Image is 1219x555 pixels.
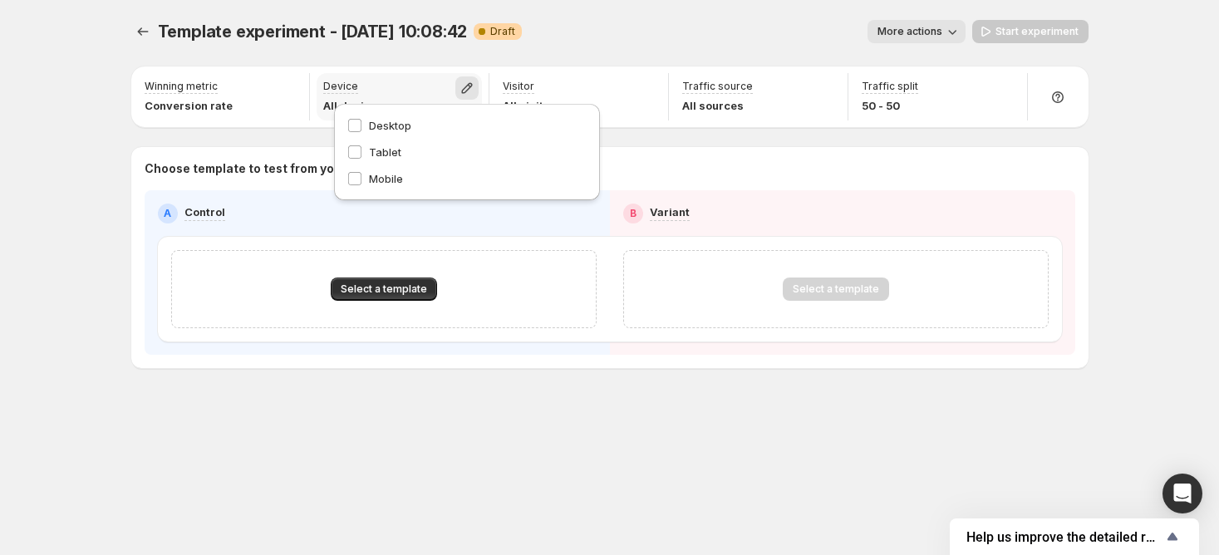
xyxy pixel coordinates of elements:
button: More actions [868,20,966,43]
span: Help us improve the detailed report for A/B campaigns [966,529,1162,545]
p: Control [184,204,225,220]
button: Experiments [131,20,155,43]
span: Mobile [369,172,403,185]
button: Select a template [331,277,437,301]
span: Template experiment - [DATE] 10:08:42 [158,22,468,42]
p: Traffic split [862,80,918,93]
p: Device [323,80,358,93]
p: Visitor [503,80,534,93]
p: All devices [323,97,384,114]
h2: B [630,207,637,220]
p: All sources [682,97,753,114]
span: Select a template [341,282,427,296]
span: Draft [490,25,515,38]
p: Variant [650,204,690,220]
button: Show survey - Help us improve the detailed report for A/B campaigns [966,527,1182,547]
p: Winning metric [145,80,218,93]
p: All visitors [503,97,562,114]
p: Traffic source [682,80,753,93]
span: More actions [877,25,942,38]
h2: A [164,207,171,220]
p: Choose template to test from your store [145,160,1075,177]
span: Desktop [369,119,411,132]
p: Conversion rate [145,97,233,114]
span: Tablet [369,145,401,159]
p: 50 - 50 [862,97,918,114]
div: Open Intercom Messenger [1162,474,1202,513]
